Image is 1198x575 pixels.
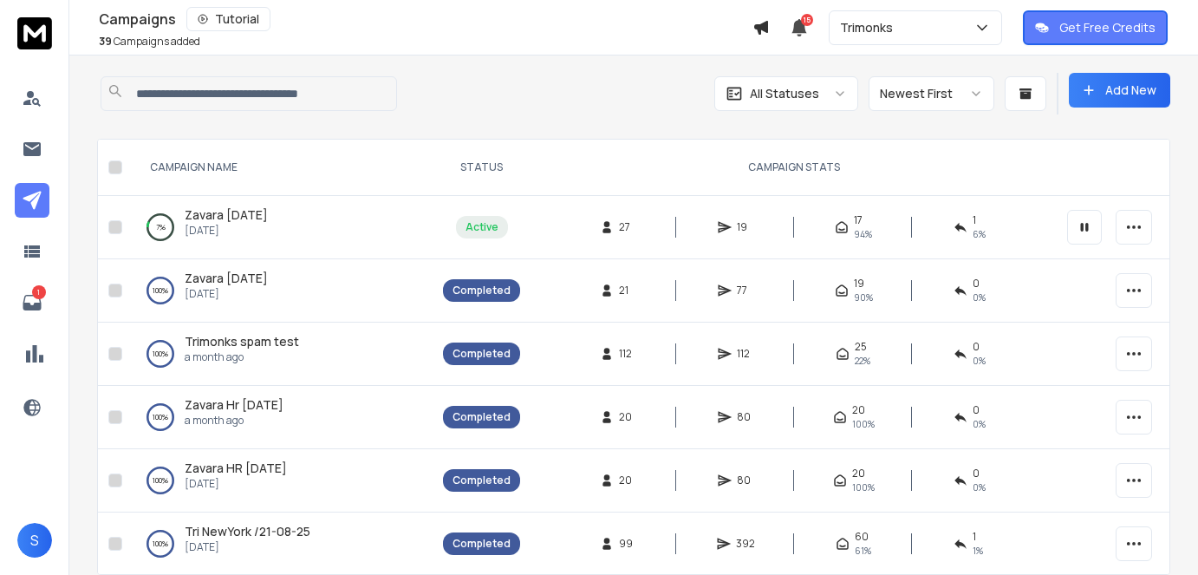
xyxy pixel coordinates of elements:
p: 100 % [153,472,168,489]
div: Completed [453,347,511,361]
span: 39 [99,34,112,49]
div: Campaigns [99,7,752,31]
span: 60 [855,530,869,544]
button: S [17,523,52,558]
p: 7 % [156,219,166,236]
td: 100%Trimonks spam testa month ago [129,323,433,386]
span: 112 [619,347,636,361]
span: 20 [619,474,636,487]
a: Zavara [DATE] [185,270,268,287]
div: Completed [453,284,511,297]
th: CAMPAIGN STATS [531,140,1057,196]
p: [DATE] [185,224,268,238]
span: 21 [619,284,636,297]
span: 61 % [855,544,871,558]
p: [DATE] [185,540,310,554]
td: 100%Zavara Hr [DATE]a month ago [129,386,433,449]
span: 80 [737,474,754,487]
span: 100 % [852,417,875,431]
span: 20 [852,467,865,480]
span: Zavara [DATE] [185,206,268,223]
td: 100%Zavara [DATE][DATE] [129,259,433,323]
span: Zavara [DATE] [185,270,268,286]
span: Tri NewYork /21-08-25 [185,523,310,539]
button: Get Free Credits [1023,10,1168,45]
p: 100 % [153,535,168,552]
span: 0 [973,340,980,354]
button: Tutorial [186,7,270,31]
p: [DATE] [185,287,268,301]
span: 0 % [973,291,986,304]
span: 20 [852,403,865,417]
p: All Statuses [750,85,819,102]
span: 0 [973,277,980,291]
a: Zavara [DATE] [185,206,268,224]
span: 6 % [973,227,986,241]
span: 25 [855,340,867,354]
span: 0 % [973,354,986,368]
button: Newest First [869,76,994,111]
span: 22 % [855,354,870,368]
span: 20 [619,410,636,424]
span: 0 [973,403,980,417]
span: 99 [619,537,636,551]
p: 1 [32,285,46,299]
span: 1 % [973,544,983,558]
span: 100 % [852,480,875,494]
span: 392 [736,537,755,551]
a: Zavara Hr [DATE] [185,396,283,414]
a: 1 [15,285,49,320]
span: 77 [737,284,754,297]
span: 17 [854,213,863,227]
div: Completed [453,537,511,551]
button: Add New [1069,73,1170,108]
p: Campaigns added [99,35,200,49]
span: 0 [973,467,980,480]
div: Active [466,220,498,234]
span: 1 [973,530,976,544]
td: 100%Zavara HR [DATE][DATE] [129,449,433,513]
span: 27 [619,220,636,234]
p: [DATE] [185,477,287,491]
span: 112 [737,347,754,361]
p: Get Free Credits [1059,19,1156,36]
div: Completed [453,474,511,487]
div: Completed [453,410,511,424]
span: 0 % [973,417,986,431]
p: 100 % [153,345,168,363]
span: 0 % [973,480,986,494]
p: a month ago [185,414,283,428]
span: 90 % [854,291,873,304]
th: STATUS [433,140,531,196]
p: Trimonks [840,19,900,36]
span: 15 [801,14,813,26]
span: 1 [973,213,976,227]
span: 19 [854,277,864,291]
span: 94 % [854,227,872,241]
span: Trimonks spam test [185,333,299,350]
span: Zavara HR [DATE] [185,460,287,476]
p: 100 % [153,408,168,426]
p: 100 % [153,282,168,299]
td: 7%Zavara [DATE][DATE] [129,196,433,259]
th: CAMPAIGN NAME [129,140,433,196]
span: 19 [737,220,754,234]
span: 80 [737,410,754,424]
a: Trimonks spam test [185,333,299,350]
a: Zavara HR [DATE] [185,460,287,477]
a: Tri NewYork /21-08-25 [185,523,310,540]
p: a month ago [185,350,299,364]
